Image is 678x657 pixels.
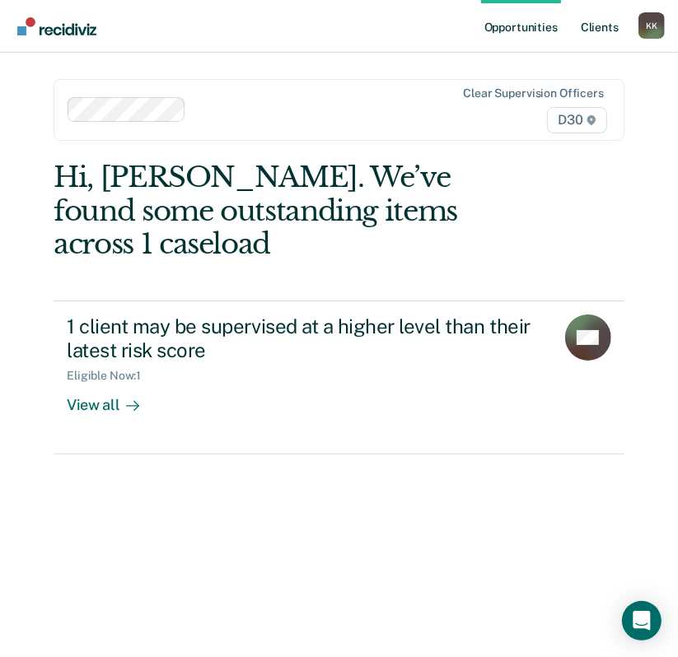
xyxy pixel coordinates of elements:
[463,86,603,100] div: Clear supervision officers
[67,369,154,383] div: Eligible Now : 1
[54,161,510,261] div: Hi, [PERSON_NAME]. We’ve found some outstanding items across 1 caseload
[67,315,542,362] div: 1 client may be supervised at a higher level than their latest risk score
[54,301,624,454] a: 1 client may be supervised at a higher level than their latest risk scoreEligible Now:1View all
[638,12,665,39] div: K K
[638,12,665,39] button: Profile dropdown button
[67,383,159,415] div: View all
[622,601,662,641] div: Open Intercom Messenger
[547,107,606,133] span: D30
[17,17,96,35] img: Recidiviz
